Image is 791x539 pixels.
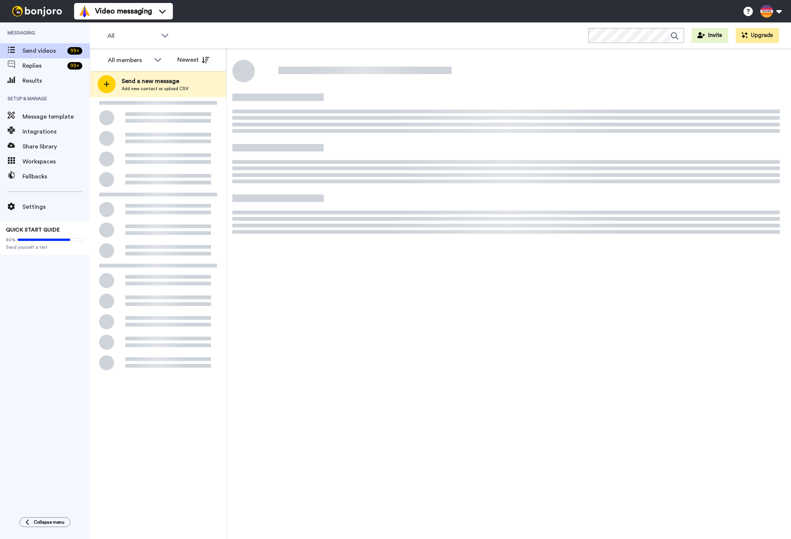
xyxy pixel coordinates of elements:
div: All members [108,56,150,65]
span: Fallbacks [22,172,90,181]
span: 80% [6,237,16,243]
img: bj-logo-header-white.svg [9,6,65,16]
button: Upgrade [736,28,779,43]
button: Invite [691,28,728,43]
span: Send videos [22,46,64,55]
div: 99 + [67,62,82,70]
span: Add new contact or upload CSV [122,86,189,92]
span: Message template [22,112,90,121]
span: Results [22,76,90,85]
span: Workspaces [22,157,90,166]
button: Newest [172,52,215,67]
span: QUICK START GUIDE [6,227,60,233]
img: vm-color.svg [79,5,91,17]
span: Share library [22,142,90,151]
span: Replies [22,61,64,70]
span: All [107,31,158,40]
button: Collapse menu [19,517,70,527]
span: Send a new message [122,77,189,86]
div: 99 + [67,47,82,55]
span: Video messaging [95,6,152,16]
span: Settings [22,202,90,211]
span: Collapse menu [34,519,64,525]
span: Send yourself a test [6,244,84,250]
span: Integrations [22,127,90,136]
